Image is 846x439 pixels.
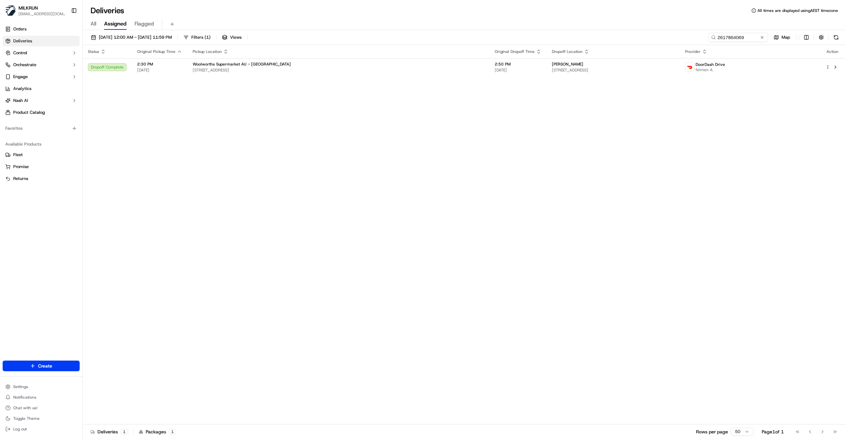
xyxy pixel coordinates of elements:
span: Returns [13,176,28,182]
span: [DATE] 12:00 AM - [DATE] 11:59 PM [99,34,172,40]
button: Views [219,33,245,42]
span: Flagged [135,20,154,28]
span: Assigned [104,20,127,28]
button: MILKRUNMILKRUN[EMAIL_ADDRESS][DOMAIN_NAME] [3,3,68,19]
button: Fleet [3,150,80,160]
button: Toggle Theme [3,414,80,423]
div: Favorites [3,123,80,134]
span: 2:50 PM [495,62,541,67]
a: Deliveries [3,36,80,46]
span: Settings [13,384,28,389]
span: Provider [685,49,701,54]
button: Filters(1) [180,33,213,42]
input: Type to search [709,33,768,42]
span: Fleet [13,152,23,158]
span: Engage [13,74,28,80]
span: Product Catalog [13,110,45,115]
div: Page 1 of 1 [762,428,784,435]
span: feimen A. [696,67,725,72]
img: MILKRUN [5,5,16,16]
span: Orders [13,26,26,32]
span: Notifications [13,395,36,400]
span: [PERSON_NAME] [552,62,583,67]
button: Settings [3,382,80,391]
button: Promise [3,161,80,172]
span: Status [88,49,99,54]
p: Rows per page [696,428,728,435]
button: Control [3,48,80,58]
button: MILKRUN [19,5,38,11]
span: [DATE] [495,67,541,73]
span: ( 1 ) [205,34,211,40]
img: doordash_logo_v2.png [685,63,694,71]
span: Orchestrate [13,62,36,68]
span: All [91,20,96,28]
button: Log out [3,424,80,434]
span: All times are displayed using AEST timezone [757,8,838,13]
a: Orders [3,24,80,34]
div: 1 [169,429,176,435]
span: Create [38,363,52,369]
button: Returns [3,173,80,184]
span: Original Pickup Time [137,49,175,54]
a: Promise [5,164,77,170]
button: Refresh [831,33,841,42]
a: Fleet [5,152,77,158]
span: Analytics [13,86,31,92]
button: Create [3,361,80,371]
span: Map [782,34,790,40]
span: Filters [191,34,211,40]
button: Orchestrate [3,60,80,70]
span: Nash AI [13,98,28,104]
div: Packages [139,428,176,435]
a: Analytics [3,83,80,94]
span: [STREET_ADDRESS] [552,67,674,73]
span: Pickup Location [193,49,222,54]
span: Woolworths Supermarket AU - [GEOGRAPHIC_DATA] [193,62,291,67]
span: 2:30 PM [137,62,182,67]
div: Deliveries [91,428,128,435]
button: [EMAIL_ADDRESS][DOMAIN_NAME] [19,11,66,17]
button: Notifications [3,393,80,402]
span: [DATE] [137,67,182,73]
span: [STREET_ADDRESS] [193,67,484,73]
button: [DATE] 12:00 AM - [DATE] 11:59 PM [88,33,175,42]
a: Product Catalog [3,107,80,118]
a: Returns [5,176,77,182]
span: Chat with us! [13,405,37,411]
h1: Deliveries [91,5,124,16]
span: Control [13,50,27,56]
button: Nash AI [3,95,80,106]
span: Promise [13,164,29,170]
button: Engage [3,71,80,82]
span: Toggle Theme [13,416,40,421]
div: 1 [121,429,128,435]
div: Available Products [3,139,80,150]
button: Map [771,33,793,42]
span: Original Dropoff Time [495,49,535,54]
span: Deliveries [13,38,32,44]
span: Views [230,34,242,40]
span: DoorDash Drive [696,62,725,67]
span: Log out [13,426,27,432]
button: Chat with us! [3,403,80,413]
div: Action [826,49,839,54]
span: Dropoff Location [552,49,583,54]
